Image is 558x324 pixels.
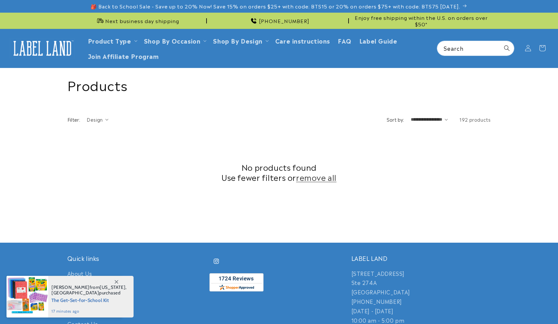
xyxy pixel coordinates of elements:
span: FAQ [338,37,351,44]
span: from , purchased [51,285,127,296]
span: [GEOGRAPHIC_DATA] [51,290,99,296]
span: Care instructions [275,37,330,44]
a: FAQ [334,33,355,48]
summary: Shop By Design [209,33,271,48]
span: Next business day shipping [105,18,179,24]
a: remove all [296,172,336,182]
span: 192 products [459,116,491,123]
a: Product Type [88,36,131,45]
span: Shop By Occasion [144,37,201,44]
span: Enjoy free shipping within the U.S. on orders over $50* [351,14,491,27]
div: Announcement [351,13,491,29]
summary: Product Type [84,33,140,48]
h1: Products [67,76,491,93]
h2: Filter: [67,116,80,123]
span: 🎒 Back to School Sale - Save up to 20% Now! Save 15% on orders $25+ with code: BTS15 or 20% on or... [91,3,460,9]
span: Design [87,116,103,123]
span: Label Guide [359,37,397,44]
h2: No products found Use fewer filters or [67,162,491,182]
h2: LABEL LAND [351,254,491,262]
span: Join Affiliate Program [88,52,159,60]
img: Label Land [10,38,75,58]
h2: Quick links [67,254,207,262]
button: Search [500,41,514,55]
a: Label Guide [355,33,401,48]
a: About Us [67,269,92,280]
span: [PHONE_NUMBER] [259,18,309,24]
div: Announcement [209,13,349,29]
a: Care instructions [271,33,334,48]
span: [PERSON_NAME] [51,284,90,290]
span: [US_STATE] [100,284,125,290]
summary: Shop By Occasion [140,33,209,48]
a: Shop By Design [213,36,262,45]
a: Label Land [7,36,78,61]
label: Sort by: [387,116,404,123]
summary: Design (0 selected) [87,116,108,123]
a: Join Affiliate Program [84,48,163,63]
div: Announcement [67,13,207,29]
img: Customer Reviews [209,273,264,291]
